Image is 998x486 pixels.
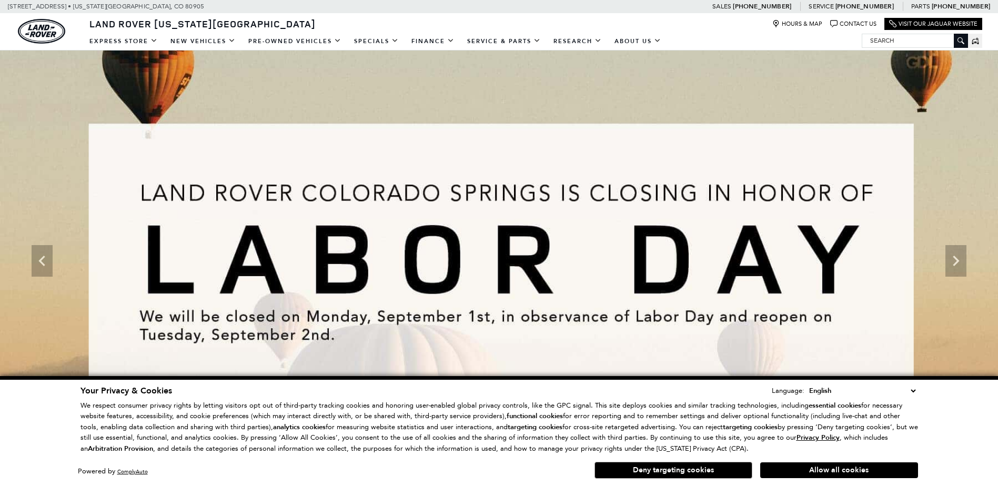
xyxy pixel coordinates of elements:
[164,32,242,50] a: New Vehicles
[809,3,833,10] span: Service
[772,20,822,28] a: Hours & Map
[32,245,53,277] div: Previous
[273,422,326,432] strong: analytics cookies
[835,2,894,11] a: [PHONE_NUMBER]
[733,2,791,11] a: [PHONE_NUMBER]
[78,468,148,475] div: Powered by
[80,400,918,454] p: We respect consumer privacy rights by letting visitors opt out of third-party tracking cookies an...
[547,32,608,50] a: Research
[508,422,562,432] strong: targeting cookies
[830,20,876,28] a: Contact Us
[8,3,204,10] a: [STREET_ADDRESS] • [US_STATE][GEOGRAPHIC_DATA], CO 80905
[405,32,461,50] a: Finance
[772,387,804,394] div: Language:
[461,32,547,50] a: Service & Parts
[80,385,172,397] span: Your Privacy & Cookies
[89,17,316,30] span: Land Rover [US_STATE][GEOGRAPHIC_DATA]
[83,32,668,50] nav: Main Navigation
[18,19,65,44] a: land-rover
[797,433,840,441] a: Privacy Policy
[507,411,563,421] strong: functional cookies
[809,401,861,410] strong: essential cookies
[88,444,153,453] strong: Arbitration Provision
[862,34,967,47] input: Search
[760,462,918,478] button: Allow all cookies
[797,433,840,442] u: Privacy Policy
[945,245,966,277] div: Next
[117,468,148,475] a: ComplyAuto
[594,462,752,479] button: Deny targeting cookies
[608,32,668,50] a: About Us
[18,19,65,44] img: Land Rover
[83,17,322,30] a: Land Rover [US_STATE][GEOGRAPHIC_DATA]
[723,422,778,432] strong: targeting cookies
[242,32,348,50] a: Pre-Owned Vehicles
[83,32,164,50] a: EXPRESS STORE
[807,385,918,397] select: Language Select
[348,32,405,50] a: Specials
[889,20,977,28] a: Visit Our Jaguar Website
[911,3,930,10] span: Parts
[712,3,731,10] span: Sales
[932,2,990,11] a: [PHONE_NUMBER]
